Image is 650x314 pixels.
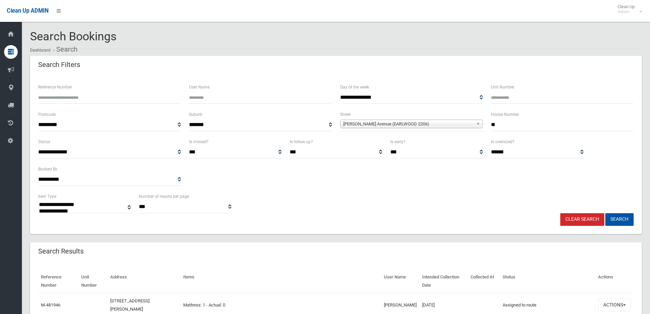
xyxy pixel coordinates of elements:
th: User Name [381,270,419,293]
a: Dashboard [30,48,50,53]
li: Search [52,43,77,56]
small: Admin [618,9,635,14]
th: Unit Number [78,270,107,293]
label: Postcode [38,111,56,118]
label: Is oversized? [491,138,515,146]
label: Number of results per page [139,193,189,200]
th: Items [180,270,381,293]
label: Reference Number [38,83,72,91]
label: Item Type [38,193,56,200]
header: Search Results [30,245,92,258]
label: Status [38,138,50,146]
th: Address [107,270,180,293]
label: Street [340,111,351,118]
label: Booked By [38,165,57,173]
th: Status [500,270,595,293]
label: Unit Number [491,83,515,91]
a: M-481946 [41,302,60,308]
span: Search Bookings [30,29,117,43]
label: User Name [189,83,210,91]
a: Clear Search [560,213,604,226]
th: Collected At [468,270,500,293]
th: Reference Number [38,270,78,293]
th: Intended Collection Date [419,270,468,293]
label: Suburb [189,111,202,118]
a: [STREET_ADDRESS][PERSON_NAME] [110,298,149,312]
label: Day of the week [340,83,369,91]
button: Search [605,213,634,226]
label: Is follow up? [290,138,313,146]
th: Actions [595,270,634,293]
span: Clean Up [614,4,641,14]
span: Clean Up ADMIN [7,8,48,14]
span: [PERSON_NAME] Avenue (EARLWOOD 2206) [343,120,474,128]
button: Actions [598,299,631,311]
label: Is missed? [189,138,208,146]
header: Search Filters [30,58,88,71]
label: House Number [491,111,519,118]
label: Is early? [390,138,405,146]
